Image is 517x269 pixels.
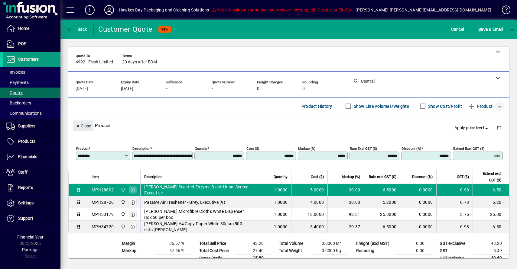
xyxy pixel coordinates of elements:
[298,146,315,151] mat-label: Markup (%)
[76,86,88,91] span: [DATE]
[18,154,37,159] span: Financials
[3,211,60,226] a: Support
[76,146,89,151] mat-label: Product
[274,211,288,217] span: 1.0000
[497,1,509,21] a: Knowledge Base
[301,101,332,111] span: Product History
[76,60,113,65] span: 4992 - Flssh Limited
[18,185,33,190] span: Reports
[155,240,191,247] td: 36.57 %
[3,165,60,180] a: Staff
[18,170,28,175] span: Staff
[368,187,396,193] div: 6.5000
[468,101,493,111] span: Product
[73,120,93,131] button: Close
[196,255,235,262] td: Gross Profit
[342,174,360,180] span: Markup (%)
[437,240,473,247] td: GST exclusive
[492,120,506,135] button: Delete
[99,5,119,15] button: Profile
[369,174,396,180] span: Rate excl GST ($)
[18,123,35,128] span: Suppliers
[400,184,436,196] td: 0.0000
[75,121,91,131] span: Close
[452,123,492,133] button: Apply price level
[353,247,395,255] td: Rounding
[436,196,473,208] td: 0.78
[6,101,31,105] span: Backorders
[350,146,377,151] mat-label: Rate excl GST ($)
[3,180,60,195] a: Reports
[18,41,26,46] span: POS
[327,184,364,196] td: 30.00
[196,240,235,247] td: Total Sell Price
[132,146,150,151] mat-label: Description
[3,21,60,36] a: Home
[119,187,126,193] span: Central
[161,27,168,31] span: NEW
[119,223,126,230] span: Central
[60,24,94,35] app-page-header-button: Back
[395,247,432,255] td: 0.00
[454,125,489,131] span: Apply price level
[400,196,436,208] td: 0.0000
[196,247,235,255] td: Total Cost Price
[92,199,114,205] div: MPH28720
[235,255,271,262] td: 15.80
[18,57,39,62] span: Customers
[478,24,503,34] span: ave & Email
[465,101,496,112] button: Product
[17,235,44,239] span: Financial Year
[473,247,509,255] td: 6.49
[212,8,353,12] span: You are using an unsupported browser. We suggest Chrome, or Firefox.
[436,208,473,221] td: 3.75
[291,196,327,208] td: 4.0000
[327,221,364,233] td: 20.37
[450,24,466,35] button: Cancel
[473,255,509,262] td: 49.69
[18,26,29,31] span: Home
[119,211,126,218] span: Central
[437,255,473,262] td: GST inclusive
[473,240,509,247] td: 43.20
[3,134,60,149] a: Products
[119,199,126,206] span: Central
[402,146,421,151] mat-label: Discount (%)
[353,240,395,247] td: Freight (excl GST)
[65,24,89,35] button: Back
[144,221,251,233] span: [PERSON_NAME] A4 Copy Paper White 80gsm 500 shts [PERSON_NAME]
[299,101,335,112] button: Product History
[119,240,155,247] td: Margin
[312,240,348,247] td: 0.0000 M³
[475,24,506,35] button: Save & Email
[492,125,506,130] app-page-header-button: Delete
[400,208,436,221] td: 0.0000
[412,174,433,180] span: Discount (%)
[453,146,484,151] mat-label: Extend excl GST ($)
[92,187,114,193] div: MPH28802
[291,184,327,196] td: 5.0000
[274,187,288,193] span: 1.0000
[71,123,95,128] app-page-header-button: Close
[3,196,60,211] a: Settings
[451,24,464,34] span: Cancel
[235,240,271,247] td: 43.20
[395,240,432,247] td: 0.00
[18,200,34,205] span: Settings
[473,196,509,208] td: 5.20
[368,211,396,217] div: 25.0000
[6,90,23,95] span: Quotes
[257,86,259,91] span: 0
[195,146,207,151] mat-label: Quantity
[144,199,225,205] span: Passive Air Freshener - Grey, Executive (9)
[119,5,209,15] div: Hawkes Bay Packaging and Cleaning Solutions
[98,24,153,34] div: Customer Quote
[235,247,271,255] td: 27.40
[3,149,60,165] a: Financials
[473,184,509,196] td: 6.50
[92,174,99,180] span: Item
[368,199,396,205] div: 5.2000
[166,86,167,91] span: -
[144,208,251,220] span: [PERSON_NAME] Microfibre Cloths White Dispenser Box 50 per box
[473,208,509,221] td: 25.00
